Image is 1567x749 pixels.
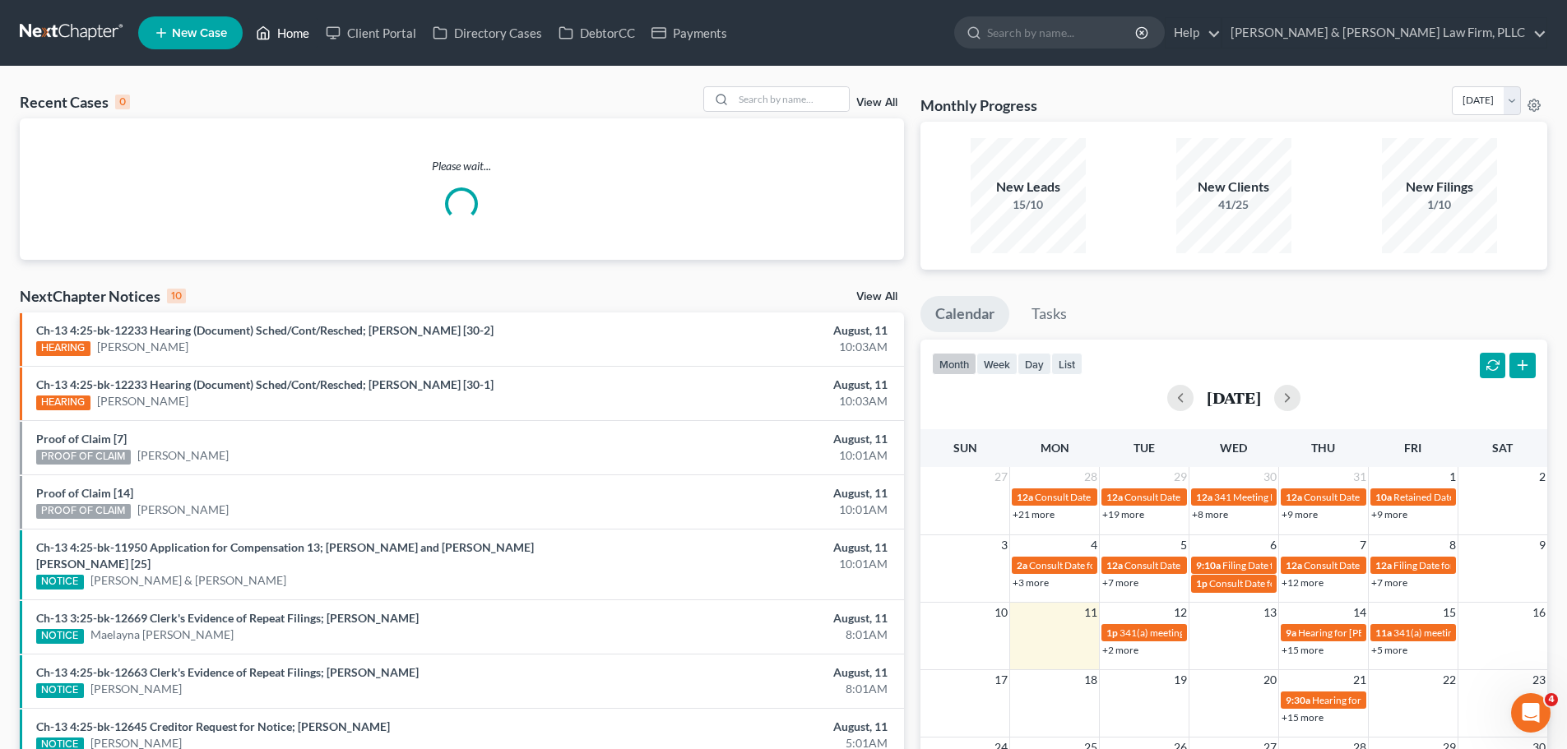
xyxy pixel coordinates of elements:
[1262,670,1278,690] span: 20
[1106,491,1123,503] span: 12a
[1124,559,1320,571] span: Consult Date for [PERSON_NAME], Monkevis
[1351,603,1368,622] span: 14
[614,393,888,409] div: 10:03AM
[1018,353,1051,375] button: day
[1351,467,1368,487] span: 31
[20,92,130,112] div: Recent Cases
[36,504,131,519] div: PROOF OF CLAIM
[614,431,888,447] div: August, 11
[1286,491,1302,503] span: 12a
[1262,603,1278,622] span: 13
[1196,577,1208,589] span: 1p
[1537,535,1547,555] span: 9
[1172,603,1189,622] span: 12
[1041,441,1069,455] span: Mon
[1176,196,1291,213] div: 41/25
[614,626,888,643] div: 8:01AM
[1124,491,1274,503] span: Consult Date for [PERSON_NAME]
[1017,296,1082,332] a: Tasks
[1404,441,1421,455] span: Fri
[1286,559,1302,571] span: 12a
[614,377,888,393] div: August, 11
[1017,491,1033,503] span: 12a
[1282,576,1324,589] a: +12 more
[1371,644,1407,656] a: +5 more
[1029,559,1179,571] span: Consult Date for [PERSON_NAME]
[993,670,1009,690] span: 17
[36,629,84,644] div: NOTICE
[971,178,1086,196] div: New Leads
[734,87,849,111] input: Search by name...
[1312,694,1440,706] span: Hearing for [PERSON_NAME]
[1304,559,1453,571] span: Consult Date for [PERSON_NAME]
[1311,441,1335,455] span: Thu
[1262,467,1278,487] span: 30
[1017,559,1027,571] span: 2a
[976,353,1018,375] button: week
[1448,535,1458,555] span: 8
[614,485,888,502] div: August, 11
[424,18,550,48] a: Directory Cases
[614,447,888,464] div: 10:01AM
[1531,670,1547,690] span: 23
[1282,508,1318,520] a: +9 more
[1207,389,1261,406] h2: [DATE]
[614,719,888,735] div: August, 11
[993,603,1009,622] span: 10
[1214,491,1472,503] span: 341 Meeting Date for [PERSON_NAME] & [PERSON_NAME]
[1166,18,1221,48] a: Help
[856,97,897,109] a: View All
[614,539,888,556] div: August, 11
[20,158,904,174] p: Please wait...
[1375,626,1392,639] span: 11a
[1286,626,1296,639] span: 9a
[920,296,1009,332] a: Calendar
[1172,670,1189,690] span: 19
[90,626,234,643] a: Maelayna [PERSON_NAME]
[36,377,494,391] a: Ch-13 4:25-bk-12233 Hearing (Document) Sched/Cont/Resched; [PERSON_NAME] [30-1]
[1083,467,1099,487] span: 28
[1220,441,1247,455] span: Wed
[36,719,390,733] a: Ch-13 4:25-bk-12645 Creditor Request for Notice; [PERSON_NAME]
[1102,576,1138,589] a: +7 more
[1441,603,1458,622] span: 15
[1106,626,1118,639] span: 1p
[614,322,888,339] div: August, 11
[1172,467,1189,487] span: 29
[1351,670,1368,690] span: 21
[1282,711,1324,724] a: +15 more
[1013,576,1049,589] a: +3 more
[1196,559,1221,571] span: 9:10a
[614,502,888,518] div: 10:01AM
[137,502,229,518] a: [PERSON_NAME]
[1196,491,1212,503] span: 12a
[1035,491,1185,503] span: Consult Date for [PERSON_NAME]
[172,27,227,39] span: New Case
[1102,644,1138,656] a: +2 more
[1371,576,1407,589] a: +7 more
[999,535,1009,555] span: 3
[614,664,888,681] div: August, 11
[1545,693,1558,706] span: 4
[36,540,534,571] a: Ch-13 4:25-bk-11950 Application for Compensation 13; [PERSON_NAME] and [PERSON_NAME] [PERSON_NAME...
[1282,644,1324,656] a: +15 more
[115,95,130,109] div: 0
[987,17,1138,48] input: Search by name...
[1089,535,1099,555] span: 4
[1298,626,1426,639] span: Hearing for [PERSON_NAME]
[1222,18,1546,48] a: [PERSON_NAME] & [PERSON_NAME] Law Firm, PLLC
[1304,491,1453,503] span: Consult Date for [PERSON_NAME]
[1120,626,1365,639] span: 341(a) meeting for [PERSON_NAME] & [PERSON_NAME]
[1393,559,1533,571] span: Filing Date for [PERSON_NAME]
[614,339,888,355] div: 10:03AM
[1222,559,1362,571] span: Filing Date for [PERSON_NAME]
[1176,178,1291,196] div: New Clients
[318,18,424,48] a: Client Portal
[1531,603,1547,622] span: 16
[1268,535,1278,555] span: 6
[1382,178,1497,196] div: New Filings
[1511,693,1551,733] iframe: Intercom live chat
[36,450,131,465] div: PROOF OF CLAIM
[20,286,186,306] div: NextChapter Notices
[36,611,419,625] a: Ch-13 3:25-bk-12669 Clerk's Evidence of Repeat Filings; [PERSON_NAME]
